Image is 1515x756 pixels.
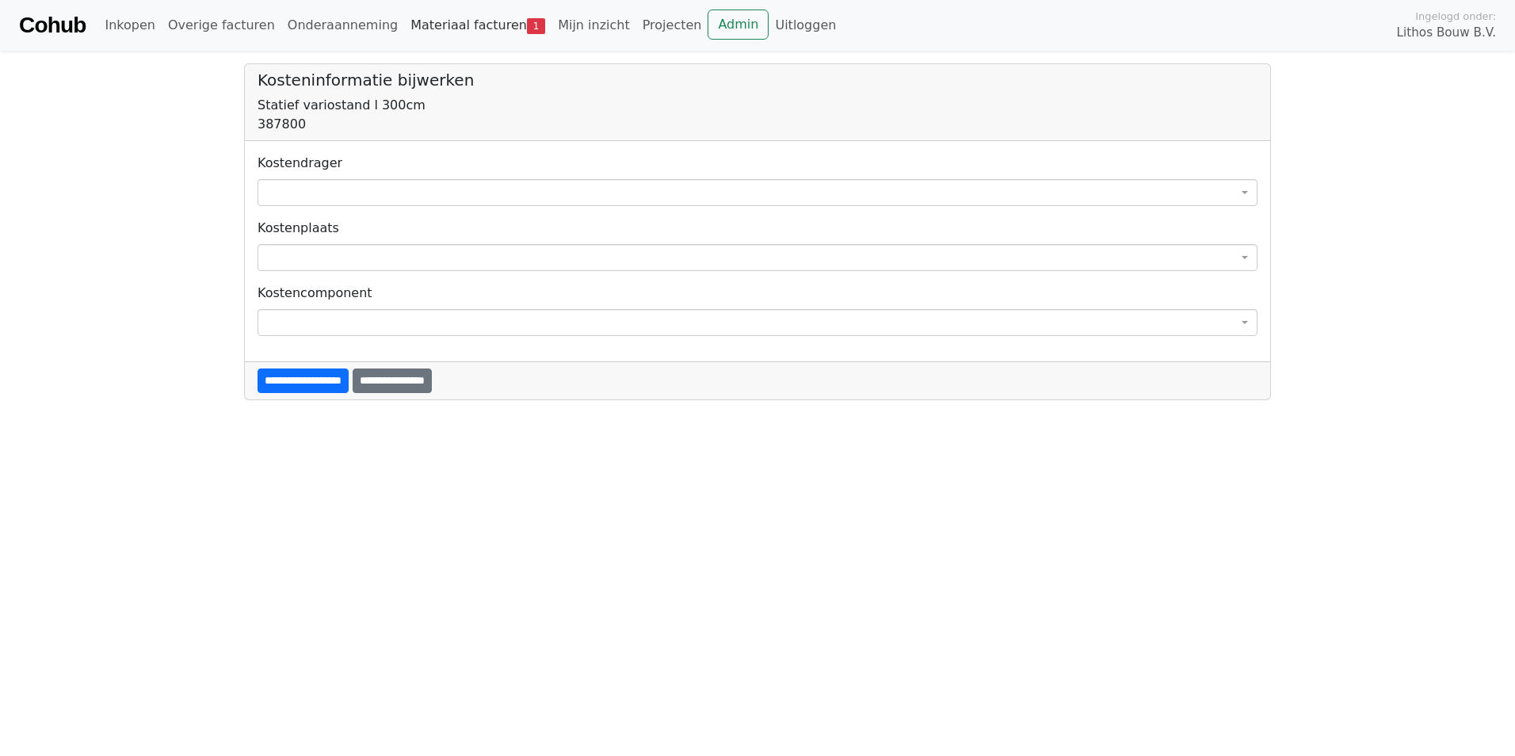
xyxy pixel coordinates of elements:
a: Projecten [636,10,708,41]
a: Inkopen [98,10,161,41]
div: 387800 [258,115,1257,134]
div: Statief variostand l 300cm [258,96,1257,115]
span: 1 [527,18,545,34]
span: Ingelogd onder: [1415,9,1496,24]
a: Uitloggen [769,10,842,41]
span: Lithos Bouw B.V. [1397,24,1496,42]
a: Admin [708,10,769,40]
label: Kostenplaats [258,219,339,238]
a: Overige facturen [162,10,281,41]
a: Materiaal facturen1 [404,10,551,41]
label: Kostendrager [258,154,342,173]
a: Mijn inzicht [551,10,636,41]
a: Onderaanneming [281,10,404,41]
a: Cohub [19,6,86,44]
label: Kostencomponent [258,284,372,303]
h5: Kosteninformatie bijwerken [258,71,1257,90]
